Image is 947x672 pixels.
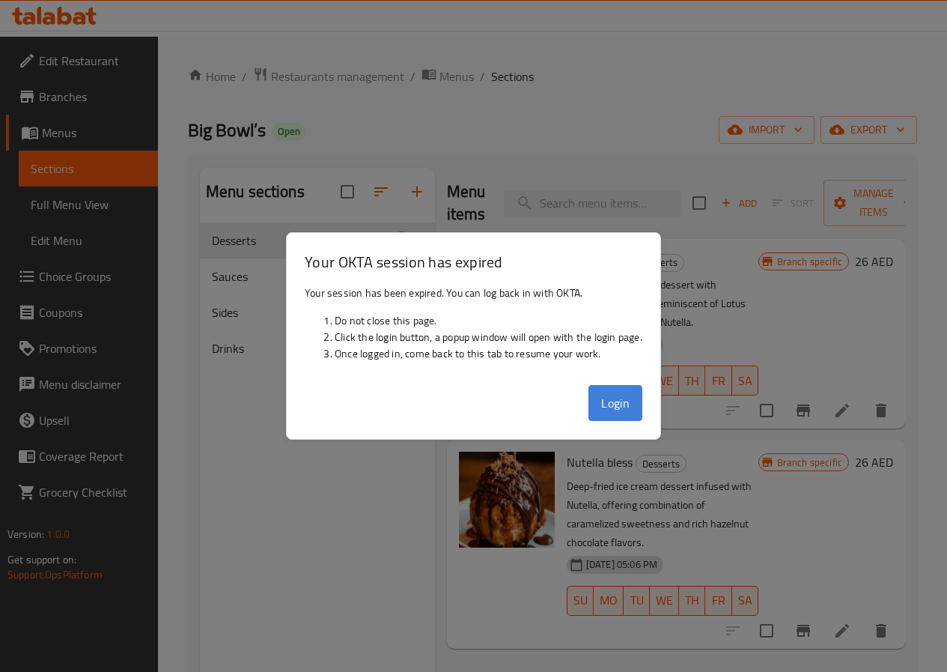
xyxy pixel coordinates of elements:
[335,345,642,362] li: Once logged in, come back to this tab to resume your work.
[305,251,642,273] h3: Your OKTA session has expired
[335,312,642,329] li: Do not close this page.
[287,279,660,379] div: Your session has been expired. You can log back in with OKTA.
[335,329,642,345] li: Click the login button, a popup window will open with the login page.
[588,385,642,421] button: Login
